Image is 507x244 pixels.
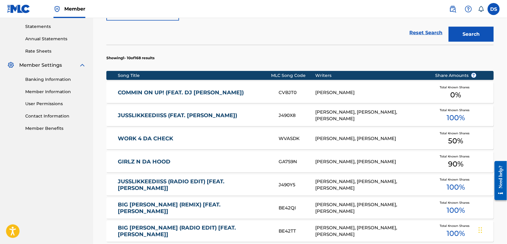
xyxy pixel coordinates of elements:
span: ? [472,73,476,78]
div: Drag [479,221,482,239]
a: Reset Search [407,26,446,39]
a: Public Search [447,3,459,15]
img: search [449,5,457,13]
a: Contact Information [25,113,86,120]
div: Notifications [478,6,484,12]
span: Total Known Shares [440,178,472,182]
a: User Permissions [25,101,86,107]
p: Showing 1 - 10 of 168 results [106,55,154,61]
div: J490X8 [279,112,315,119]
div: WVASDK [279,136,315,142]
div: [PERSON_NAME], [PERSON_NAME], [PERSON_NAME] [316,178,426,192]
span: Total Known Shares [440,154,472,159]
a: Annual Statements [25,36,86,42]
img: MLC Logo [7,5,30,13]
div: BE42TT [279,228,315,235]
img: Member Settings [7,62,14,69]
div: Writers [316,72,426,79]
div: Help [463,3,475,15]
div: [PERSON_NAME], [PERSON_NAME] [316,159,426,166]
div: [PERSON_NAME], [PERSON_NAME], [PERSON_NAME] [316,109,426,123]
span: 100 % [447,205,465,216]
a: BIG [PERSON_NAME] (REMIX) [FEAT. [PERSON_NAME]] [118,202,271,215]
span: 90 % [448,159,464,170]
div: [PERSON_NAME], [PERSON_NAME], [PERSON_NAME] [316,202,426,215]
div: J490Y5 [279,182,315,189]
div: BE42QI [279,205,315,212]
img: expand [79,62,86,69]
a: Banking Information [25,76,86,83]
span: 100 % [447,113,465,124]
div: Song Title [118,72,271,79]
span: Share Amounts [435,72,477,79]
iframe: Resource Center [490,156,507,205]
a: JUSSLIKKEEDIISS (FEAT. [PERSON_NAME]) [118,112,271,119]
div: [PERSON_NAME], [PERSON_NAME] [316,136,426,142]
span: Member Settings [19,62,62,69]
a: COMMIN ON UP! (FEAT. DJ [PERSON_NAME]) [118,89,271,96]
span: Total Known Shares [440,85,472,90]
span: 100 % [447,182,465,193]
a: Rate Sheets [25,48,86,54]
span: Total Known Shares [440,201,472,205]
a: Statements [25,23,86,30]
span: 50 % [448,136,463,147]
img: Top Rightsholder [53,5,61,13]
div: CVBJT0 [279,89,315,96]
a: BIG [PERSON_NAME] (RADIO EDIT) [FEAT. [PERSON_NAME]] [118,225,271,238]
span: Member [64,5,85,12]
div: User Menu [488,3,500,15]
div: [PERSON_NAME], [PERSON_NAME], [PERSON_NAME] [316,225,426,238]
span: Total Known Shares [440,108,472,113]
a: Member Benefits [25,126,86,132]
span: 0 % [450,90,461,100]
span: Total Known Shares [440,224,472,228]
a: JUSSLIKKEEDIISS (RADIO EDIT) [FEAT. [PERSON_NAME]] [118,178,271,192]
a: GIRLZ N DA HOOD [118,159,271,166]
span: Total Known Shares [440,131,472,136]
div: GA7S9N [279,159,315,166]
iframe: Chat Widget [477,215,507,244]
a: WORK 4 DA CHECK [118,136,271,142]
button: Search [449,27,494,42]
span: 100 % [447,228,465,239]
div: MLC Song Code [271,72,316,79]
img: help [465,5,472,13]
a: Member Information [25,89,86,95]
div: [PERSON_NAME] [316,89,426,96]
